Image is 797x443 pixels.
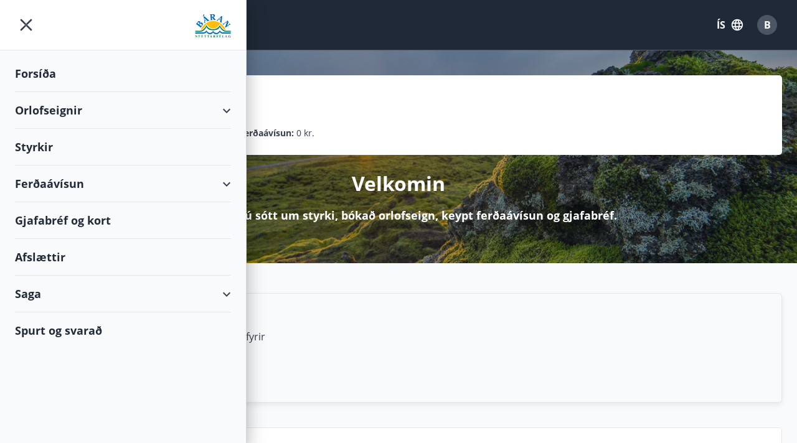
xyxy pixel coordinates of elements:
[764,18,771,32] span: B
[15,239,231,276] div: Afslættir
[752,10,782,40] button: B
[195,14,231,39] img: union_logo
[296,126,314,140] span: 0 kr.
[15,14,37,36] button: menu
[239,126,294,140] p: Ferðaávísun :
[15,129,231,166] div: Styrkir
[15,312,231,348] div: Spurt og svarað
[15,92,231,129] div: Orlofseignir
[15,276,231,312] div: Saga
[15,55,231,92] div: Forsíða
[710,14,750,36] button: ÍS
[15,202,231,239] div: Gjafabréf og kort
[15,166,231,202] div: Ferðaávísun
[181,207,617,223] p: Hér getur þú sótt um styrki, bókað orlofseign, keypt ferðaávísun og gjafabréf.
[352,170,445,197] p: Velkomin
